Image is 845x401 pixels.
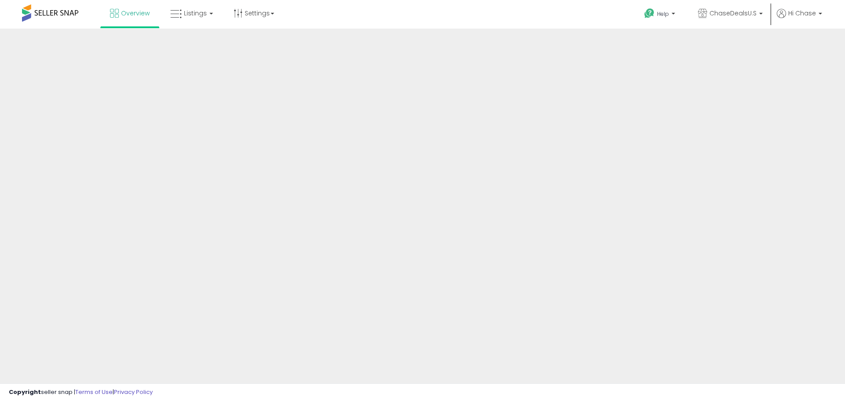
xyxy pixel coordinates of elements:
[9,388,41,396] strong: Copyright
[9,388,153,397] div: seller snap | |
[709,9,757,18] span: ChaseDealsU.S
[184,9,207,18] span: Listings
[75,388,113,396] a: Terms of Use
[644,8,655,19] i: Get Help
[788,9,816,18] span: Hi Chase
[114,388,153,396] a: Privacy Policy
[657,10,669,18] span: Help
[777,9,822,29] a: Hi Chase
[637,1,684,29] a: Help
[121,9,150,18] span: Overview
